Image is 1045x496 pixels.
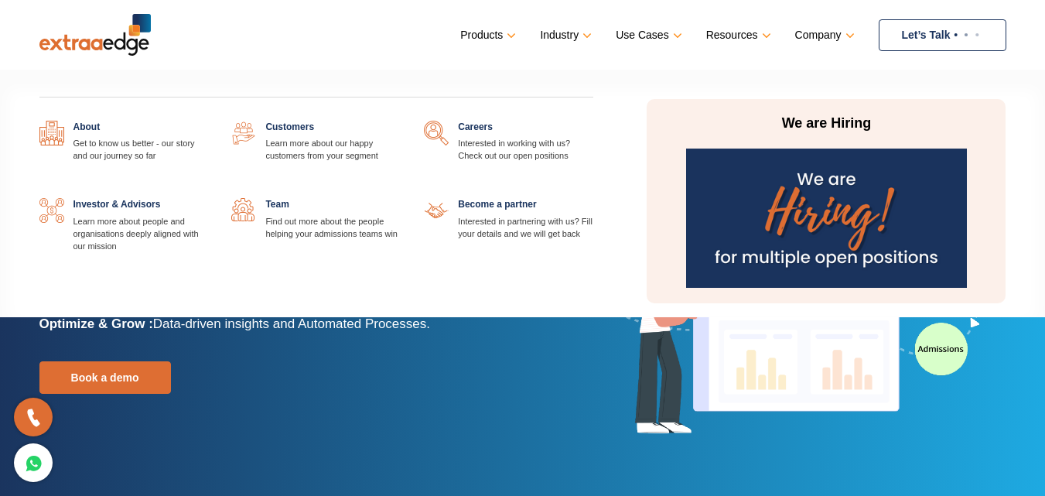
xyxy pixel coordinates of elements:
a: Company [795,24,852,46]
a: Industry [540,24,589,46]
a: Products [460,24,513,46]
p: We are Hiring [681,115,972,133]
span: Data-driven insights and Automated Processes. [153,316,430,331]
a: Let’s Talk [879,19,1006,51]
a: Book a demo [39,361,171,394]
a: Resources [706,24,768,46]
a: Use Cases [616,24,678,46]
b: Optimize & Grow : [39,316,153,331]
